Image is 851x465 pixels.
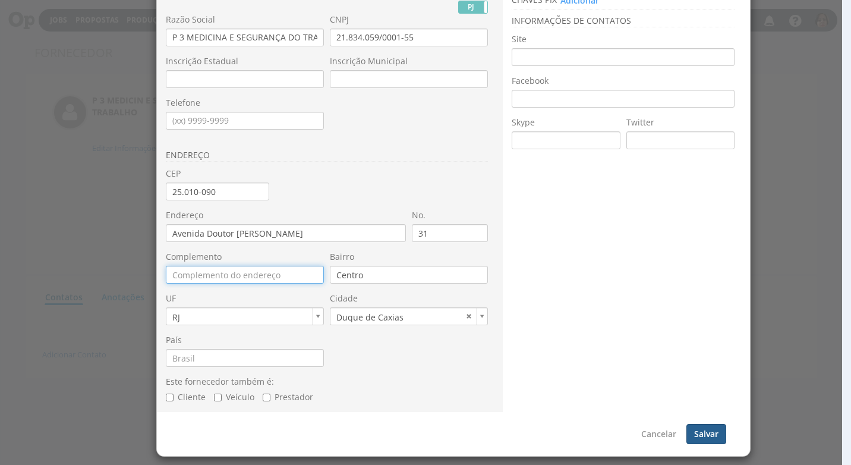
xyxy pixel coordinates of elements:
label: Inscrição Estadual [166,55,238,67]
button: Cancelar [633,424,684,444]
label: Complemento [166,251,222,263]
span: RJ [166,308,308,326]
input: (xx) 9999-9999 [166,112,324,130]
h3: ENDEREÇO [166,150,488,162]
input: Cliente [166,394,174,401]
label: Cidade [330,293,358,304]
label: CEP [166,168,181,180]
label: PJ [459,1,487,13]
label: Bairro [330,251,354,263]
label: Endereço [166,209,203,221]
label: Este fornecedor também é: [166,376,274,388]
a: RJ [166,307,324,325]
input: 00.000-000 [166,183,269,200]
label: Twitter [626,117,654,128]
input: 00.000.000/0000-00 [330,29,488,46]
label: País [166,334,182,346]
input: Complemento do endereço [166,266,324,284]
input: Veículo [214,394,222,401]
label: Facebook [512,75,549,87]
label: CNPJ [330,14,349,26]
label: Skype [512,117,535,128]
a: Duque de Caxias [330,307,488,325]
h3: Informações de Contatos [512,16,735,27]
label: Razão Social [166,14,215,26]
label: Prestador [263,391,313,403]
label: Site [512,33,527,45]
button: Salvar [686,424,726,444]
label: Inscrição Municipal [330,55,408,67]
input: Digite o logradouro do cliente (Rua, Avenida, Alameda) [166,224,406,242]
label: Veículo [214,391,254,403]
label: Telefone [166,97,200,109]
span: Duque de Caxias [330,308,462,326]
input: Brasil [166,349,324,367]
label: UF [166,293,176,304]
label: No. [412,209,425,221]
label: Cliente [166,391,206,403]
input: Prestador [263,394,270,401]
